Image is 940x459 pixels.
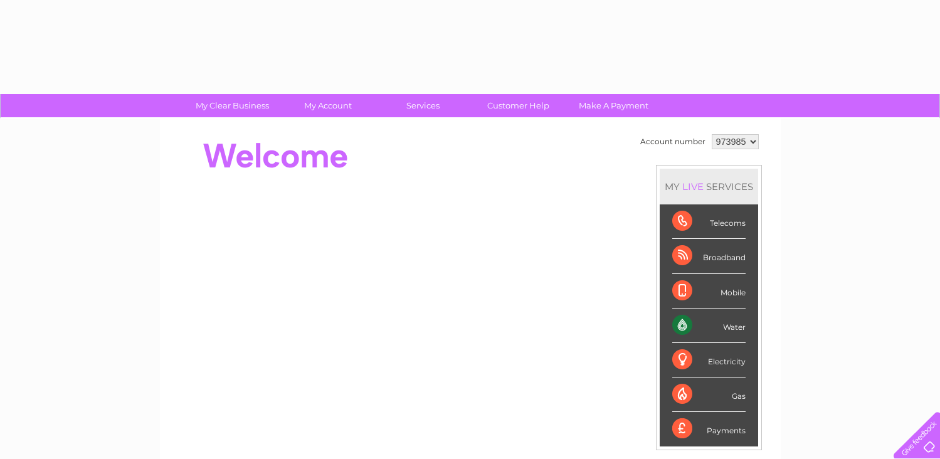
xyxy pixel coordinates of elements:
[672,412,746,446] div: Payments
[672,377,746,412] div: Gas
[672,274,746,309] div: Mobile
[672,239,746,273] div: Broadband
[672,343,746,377] div: Electricity
[672,309,746,343] div: Water
[371,94,475,117] a: Services
[660,169,758,204] div: MY SERVICES
[276,94,379,117] a: My Account
[181,94,284,117] a: My Clear Business
[562,94,665,117] a: Make A Payment
[467,94,570,117] a: Customer Help
[637,131,709,152] td: Account number
[672,204,746,239] div: Telecoms
[680,181,706,193] div: LIVE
